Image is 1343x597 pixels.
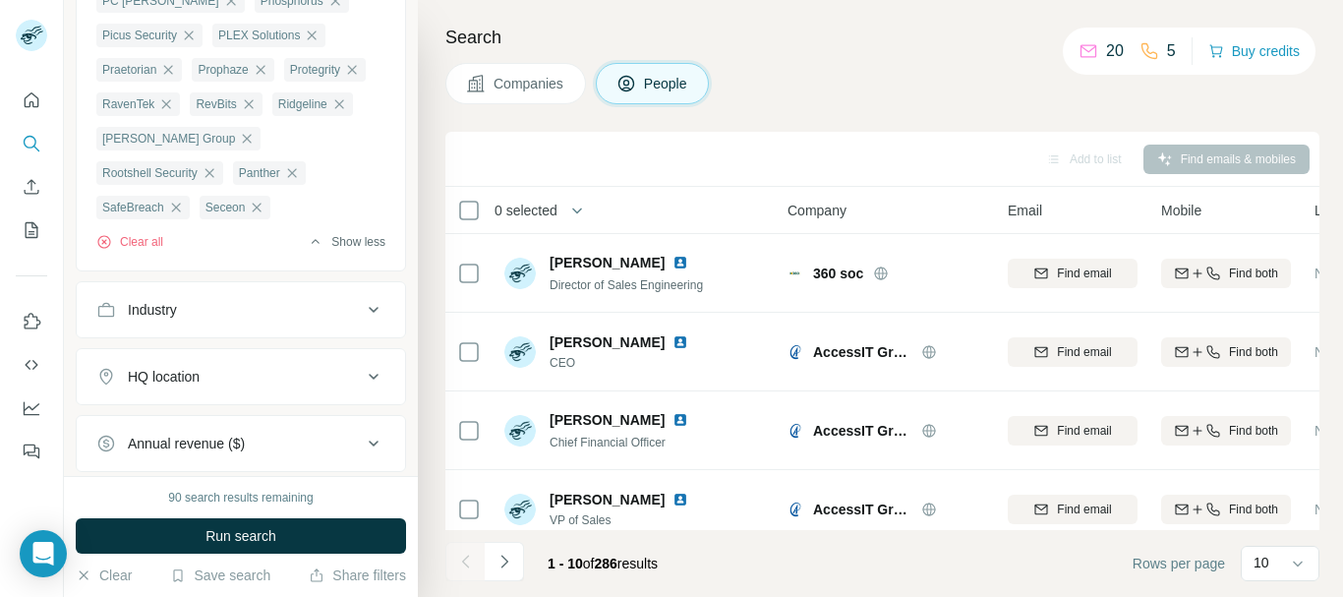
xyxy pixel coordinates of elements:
[1008,416,1138,446] button: Find email
[550,278,703,292] span: Director of Sales Engineering
[128,367,200,387] div: HQ location
[504,415,536,447] img: Avatar
[309,566,406,585] button: Share filters
[644,74,689,93] span: People
[16,304,47,339] button: Use Surfe on LinkedIn
[550,253,665,272] span: [PERSON_NAME]
[504,336,536,368] img: Avatar
[1229,343,1278,361] span: Find both
[672,334,688,350] img: LinkedIn logo
[788,423,803,439] img: Logo of AccessIT Group
[102,199,164,216] span: SafeBreach
[548,556,583,571] span: 1 - 10
[1167,39,1176,63] p: 5
[16,390,47,426] button: Dashboard
[1229,422,1278,440] span: Find both
[672,492,688,507] img: LinkedIn logo
[1161,259,1291,288] button: Find both
[813,342,911,362] span: AccessIT Group
[1008,495,1138,524] button: Find email
[1208,37,1300,65] button: Buy credits
[788,201,847,220] span: Company
[788,502,803,517] img: Logo of AccessIT Group
[128,300,177,320] div: Industry
[102,61,156,79] span: Praetorian
[102,27,177,44] span: Picus Security
[1229,265,1278,282] span: Find both
[1161,495,1291,524] button: Find both
[218,27,300,44] span: PLEX Solutions
[504,494,536,525] img: Avatar
[77,353,405,400] button: HQ location
[1161,201,1201,220] span: Mobile
[102,95,154,113] span: RavenTek
[504,258,536,289] img: Avatar
[102,164,198,182] span: Rootshell Security
[495,201,557,220] span: 0 selected
[445,24,1319,51] h4: Search
[550,511,712,529] span: VP of Sales
[76,566,132,585] button: Clear
[672,255,688,270] img: LinkedIn logo
[20,530,67,577] div: Open Intercom Messenger
[96,233,163,251] button: Clear all
[1008,201,1042,220] span: Email
[77,420,405,467] button: Annual revenue ($)
[16,169,47,205] button: Enrich CSV
[550,490,665,509] span: [PERSON_NAME]
[550,354,712,372] span: CEO
[1229,501,1278,518] span: Find both
[1057,343,1111,361] span: Find email
[788,266,803,281] img: Logo of 360 soc
[813,421,911,441] span: AccessIT Group
[198,61,248,79] span: Prophaze
[485,542,524,581] button: Navigate to next page
[239,164,280,182] span: Panther
[1254,553,1269,572] p: 10
[1161,337,1291,367] button: Find both
[1106,39,1124,63] p: 20
[1161,416,1291,446] button: Find both
[278,95,327,113] span: Ridgeline
[16,126,47,161] button: Search
[1008,337,1138,367] button: Find email
[170,566,270,585] button: Save search
[16,83,47,118] button: Quick start
[595,556,617,571] span: 286
[308,233,385,251] button: Show less
[205,199,246,216] span: Seceon
[168,489,313,507] div: 90 search results remaining
[548,556,658,571] span: results
[196,95,236,113] span: RevBits
[77,286,405,333] button: Industry
[494,74,565,93] span: Companies
[788,344,803,360] img: Logo of AccessIT Group
[583,556,595,571] span: of
[813,264,863,283] span: 360 soc
[1057,501,1111,518] span: Find email
[1314,201,1343,220] span: Lists
[16,347,47,383] button: Use Surfe API
[102,130,235,148] span: [PERSON_NAME] Group
[16,434,47,469] button: Feedback
[672,412,688,428] img: LinkedIn logo
[550,332,665,352] span: [PERSON_NAME]
[1057,265,1111,282] span: Find email
[1133,554,1225,573] span: Rows per page
[1057,422,1111,440] span: Find email
[205,526,276,546] span: Run search
[813,500,911,519] span: AccessIT Group
[128,434,245,453] div: Annual revenue ($)
[550,410,665,430] span: [PERSON_NAME]
[290,61,340,79] span: Protegrity
[1008,259,1138,288] button: Find email
[16,212,47,248] button: My lists
[76,518,406,554] button: Run search
[550,436,666,449] span: Chief Financial Officer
